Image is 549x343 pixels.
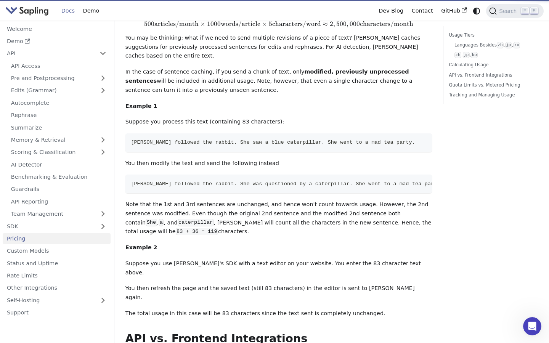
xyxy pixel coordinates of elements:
a: Edits (Grammar) [7,85,111,96]
a: zh,jp,ko [454,51,533,59]
code: ko [471,52,478,58]
a: GitHub [437,5,471,17]
p: In the case of sentence caching, if you send a chunk of text, only will be included in additional... [125,67,432,95]
a: Support [3,307,111,318]
span: , [333,20,335,28]
a: Dev Blog [374,5,407,17]
span: 500 [336,20,347,28]
p: Suppose you process this text (containing 83 characters): [125,117,432,127]
code: zh [454,52,461,58]
button: Search (Command+K) [486,4,543,18]
p: You then refresh the page and the saved text (still 83 characters) in the editor is sent to [PERS... [125,284,432,302]
a: Custom Models [3,245,111,256]
a: Status and Uptime [3,258,111,269]
code: ko [513,42,520,48]
iframe: Intercom live chat [523,317,541,335]
span: ≈ [323,20,328,28]
a: Docs [57,5,79,17]
kbd: K [530,7,538,14]
button: Switch between dark and light mode (currently system mode) [471,5,482,16]
a: Languages Besideszh,jp,ko [454,42,533,49]
p: You then modify the text and send the following instead [125,159,432,168]
kbd: ⌘ [521,7,529,14]
span: [PERSON_NAME] followed the rabbit. She saw a blue caterpillar. She went to a mad tea party. [131,139,415,145]
code: caterpillar [178,219,214,226]
a: Rate Limits [3,270,111,281]
code: She [146,219,157,226]
a: Tracking and Managing Usage [449,91,535,99]
a: Memory & Retrieval [7,135,111,146]
a: Demo [79,5,103,17]
p: You may be thinking: what if we need to send multiple revisions of a piece of text? [PERSON_NAME]... [125,34,432,61]
p: The total usage in this case will be 83 characters since the text sent is completely unchanged. [125,309,432,318]
a: API Access [7,60,111,71]
a: SDK [3,221,95,232]
a: Summarize [7,122,111,133]
a: Sapling.ai [5,5,51,16]
p: Note that the 1st and 3rd sentences are unchanged, and hence won't count towards usage. However, ... [125,200,432,236]
span: 5 [269,20,272,28]
span: 1000 [207,20,221,28]
a: Self-Hosting [3,295,111,306]
strong: Example 1 [125,103,157,109]
span: × [262,20,267,28]
span: articles/month [154,20,199,28]
a: Calculating Usage [449,61,535,69]
a: Demo [3,36,111,47]
a: Team Management [7,208,111,220]
span: 000 [350,20,360,28]
a: AI Detector [7,159,111,170]
code: 83 + 36 = 119 [176,228,218,236]
a: Usage Tiers [449,32,535,39]
code: jp [463,52,470,58]
a: Autocomplete [7,97,111,108]
a: Other Integrations [3,282,111,293]
span: Search [497,8,521,14]
span: [PERSON_NAME] followed the rabbit. She was questioned by a caterpillar. She went to a mad tea party. [131,181,443,187]
code: jp [505,42,512,48]
a: Quota Limits vs. Metered Pricing [449,82,535,89]
a: Pricing [3,233,111,244]
p: Suppose you use [PERSON_NAME]'s SDK with a text editor on your website. You enter the 83 characte... [125,259,432,277]
span: characters/word [272,20,321,28]
code: zh [497,42,504,48]
a: Guardrails [7,184,111,195]
img: Sapling.ai [5,5,49,16]
a: API vs. Frontend Integrations [449,72,535,79]
a: Benchmarking & Evaluation [7,171,111,183]
button: Collapse sidebar category 'API' [95,48,111,59]
span: characters/month [360,20,413,28]
a: Rephrase [7,110,111,121]
a: API [3,48,95,59]
span: × [200,20,205,28]
a: Scoring & Classification [7,147,111,158]
a: Welcome [3,23,111,34]
a: Contact [408,5,437,17]
span: 2 [330,20,333,28]
button: Expand sidebar category 'SDK' [95,221,111,232]
strong: Example 2 [125,244,157,250]
span: 500 [144,20,154,28]
strong: modified, previously unprocessed sentences [125,69,409,84]
a: API Reporting [7,196,111,207]
span: words/article [221,20,260,28]
a: Pre and Postprocessing [7,73,111,84]
span: , [347,20,348,28]
code: a [159,219,164,226]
